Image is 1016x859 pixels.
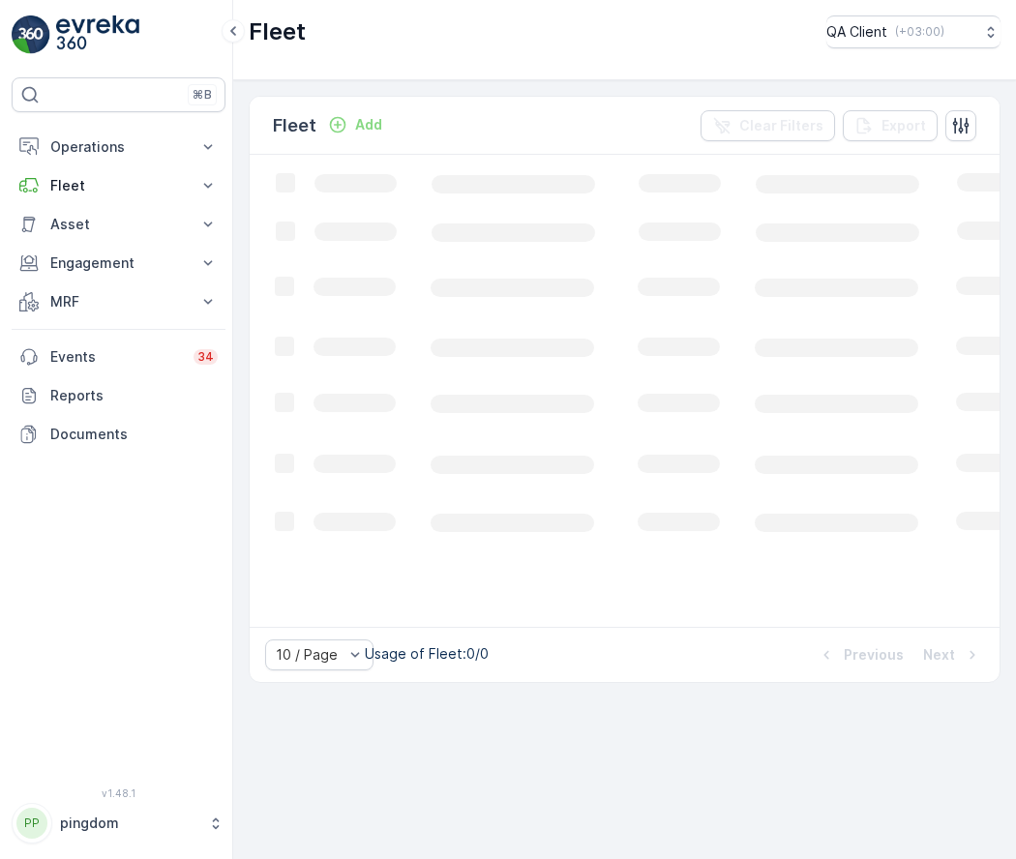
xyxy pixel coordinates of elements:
[12,338,225,376] a: Events34
[12,166,225,205] button: Fleet
[12,205,225,244] button: Asset
[365,644,489,664] p: Usage of Fleet : 0/0
[50,347,182,367] p: Events
[882,116,926,135] p: Export
[249,16,306,47] p: Fleet
[50,137,187,157] p: Operations
[921,643,984,666] button: Next
[12,376,225,415] a: Reports
[12,282,225,321] button: MRF
[12,415,225,454] a: Documents
[12,803,225,844] button: PPpingdom
[50,253,187,273] p: Engagement
[923,645,955,665] p: Next
[844,645,904,665] p: Previous
[50,292,187,311] p: MRF
[12,787,225,799] span: v 1.48.1
[56,15,139,54] img: logo_light-DOdMpM7g.png
[739,116,823,135] p: Clear Filters
[826,15,1001,48] button: QA Client(+03:00)
[12,244,225,282] button: Engagement
[197,349,214,365] p: 34
[60,814,198,833] p: pingdom
[895,24,944,40] p: ( +03:00 )
[355,115,382,134] p: Add
[701,110,835,141] button: Clear Filters
[12,15,50,54] img: logo
[273,112,316,139] p: Fleet
[826,22,887,42] p: QA Client
[843,110,938,141] button: Export
[815,643,906,666] button: Previous
[16,808,47,839] div: PP
[50,176,187,195] p: Fleet
[50,215,187,234] p: Asset
[50,386,218,405] p: Reports
[50,425,218,444] p: Documents
[12,128,225,166] button: Operations
[320,113,390,136] button: Add
[193,87,212,103] p: ⌘B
